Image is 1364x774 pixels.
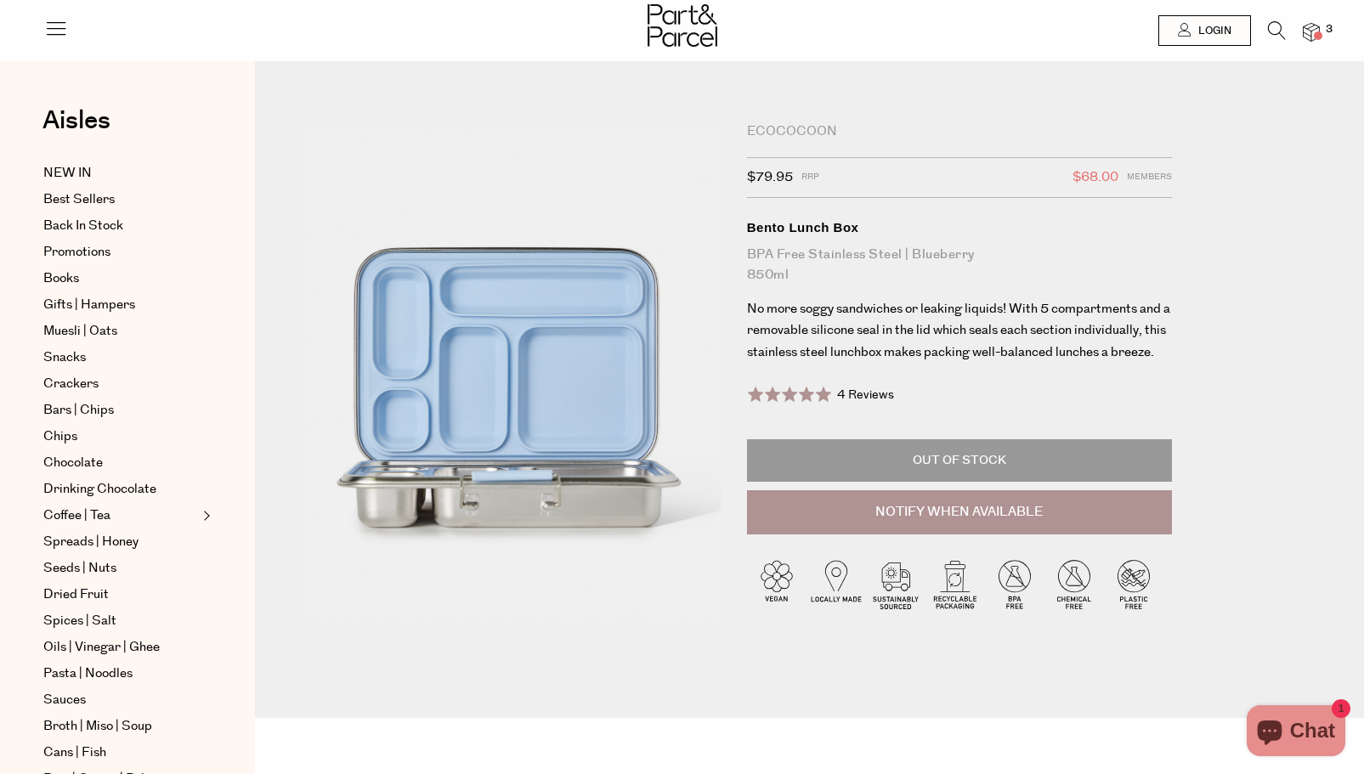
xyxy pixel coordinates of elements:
[747,123,1172,140] div: Ecococoon
[43,163,92,184] span: NEW IN
[1303,23,1320,41] a: 3
[43,163,198,184] a: NEW IN
[801,167,819,189] span: RRP
[925,554,985,613] img: P_P-ICONS-Live_Bec_V11_Recyclable_Packaging.svg
[43,506,198,526] a: Coffee | Tea
[43,321,198,342] a: Muesli | Oats
[43,743,198,763] a: Cans | Fish
[1158,15,1251,46] a: Login
[199,506,211,526] button: Expand/Collapse Coffee | Tea
[43,453,103,473] span: Chocolate
[837,387,894,404] span: 4 Reviews
[43,637,160,658] span: Oils | Vinegar | Ghee
[43,189,198,210] a: Best Sellers
[1073,167,1118,189] span: $68.00
[42,102,110,139] span: Aisles
[43,295,198,315] a: Gifts | Hampers
[43,400,198,421] a: Bars | Chips
[43,716,152,737] span: Broth | Miso | Soup
[43,690,198,710] a: Sauces
[43,690,86,710] span: Sauces
[43,743,106,763] span: Cans | Fish
[747,439,1172,482] p: Out of Stock
[43,611,116,631] span: Spices | Salt
[985,554,1044,613] img: P_P-ICONS-Live_Bec_V11_BPA_Free.svg
[1104,554,1163,613] img: P_P-ICONS-Live_Bec_V11_Plastic_Free.svg
[1242,705,1350,760] inbox-online-store-chat: Shopify online store chat
[43,216,198,236] a: Back In Stock
[1322,22,1337,37] span: 3
[747,167,793,189] span: $79.95
[43,532,198,552] a: Spreads | Honey
[866,554,925,613] img: P_P-ICONS-Live_Bec_V11_Sustainable_Sourced.svg
[747,245,1172,285] div: BPA Free Stainless Steel | Blueberry 850ml
[43,585,198,605] a: Dried Fruit
[43,268,79,289] span: Books
[1127,167,1172,189] span: Members
[1044,554,1104,613] img: P_P-ICONS-Live_Bec_V11_Chemical_Free.svg
[43,347,198,368] a: Snacks
[747,219,1172,236] div: Bento Lunch Box
[43,664,198,684] a: Pasta | Noodles
[43,295,135,315] span: Gifts | Hampers
[43,321,117,342] span: Muesli | Oats
[43,664,133,684] span: Pasta | Noodles
[43,611,198,631] a: Spices | Salt
[43,400,114,421] span: Bars | Chips
[43,532,139,552] span: Spreads | Honey
[807,554,866,613] img: P_P-ICONS-Live_Bec_V11_Locally_Made_2.svg
[43,242,198,263] a: Promotions
[43,479,156,500] span: Drinking Chocolate
[747,554,807,613] img: P_P-ICONS-Live_Bec_V11_Vegan.svg
[43,374,198,394] a: Crackers
[43,453,198,473] a: Chocolate
[43,242,110,263] span: Promotions
[747,300,1170,361] span: No more soggy sandwiches or leaking liquids! With 5 compartments and a removable silicone seal in...
[43,558,116,579] span: Seeds | Nuts
[306,129,722,619] img: Bento Lunch Box
[43,716,198,737] a: Broth | Miso | Soup
[43,479,198,500] a: Drinking Chocolate
[43,637,198,658] a: Oils | Vinegar | Ghee
[43,216,123,236] span: Back In Stock
[648,4,717,47] img: Part&Parcel
[43,585,109,605] span: Dried Fruit
[43,189,115,210] span: Best Sellers
[43,558,198,579] a: Seeds | Nuts
[43,374,99,394] span: Crackers
[43,347,86,368] span: Snacks
[43,427,198,447] a: Chips
[747,490,1172,534] button: Notify When Available
[42,108,110,150] a: Aisles
[43,268,198,289] a: Books
[1194,24,1231,38] span: Login
[43,506,110,526] span: Coffee | Tea
[43,427,77,447] span: Chips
